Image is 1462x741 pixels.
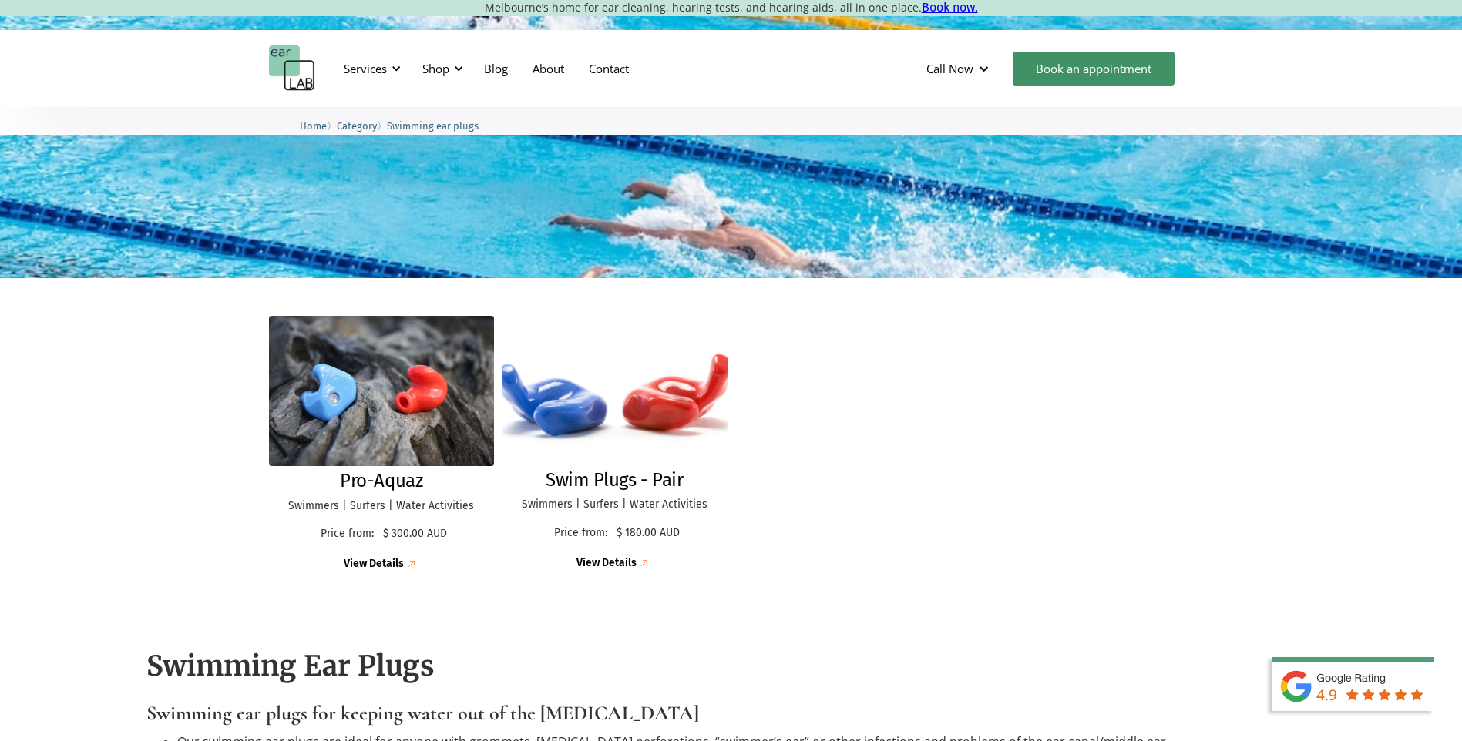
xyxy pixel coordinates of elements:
[413,45,468,92] div: Shop
[300,120,327,132] span: Home
[520,46,576,91] a: About
[146,701,699,725] strong: Swimming ear plugs for keeping water out of the [MEDICAL_DATA]
[269,316,495,466] img: Pro-Aquaz
[387,118,479,132] a: Swimming ear plugs
[269,316,495,572] a: Pro-AquazPro-AquazSwimmers | Surfers | Water ActivitiesPrice from:$ 300.00 AUDView Details
[576,557,637,570] div: View Details
[300,118,327,132] a: Home
[387,120,479,132] span: Swimming ear plugs
[576,46,641,91] a: Contact
[269,45,315,92] a: home
[337,120,377,132] span: Category
[300,118,337,134] li: 〉
[1013,52,1175,85] a: Book an appointment
[472,46,520,91] a: Blog
[491,309,738,472] img: Swim Plugs - Pair
[284,500,479,513] p: Swimmers | Surfers | Water Activities
[337,118,387,134] li: 〉
[502,316,728,571] a: Swim Plugs - PairSwim Plugs - PairSwimmers | Surfers | Water ActivitiesPrice from:$ 180.00 AUDVie...
[550,527,613,540] p: Price from:
[146,649,435,683] strong: Swimming Ear Plugs
[926,61,973,76] div: Call Now
[517,498,712,511] p: Swimmers | Surfers | Water Activities
[422,61,449,76] div: Shop
[546,469,683,491] h2: Swim Plugs - Pair
[914,45,1005,92] div: Call Now
[315,528,379,541] p: Price from:
[337,118,377,132] a: Category
[334,45,405,92] div: Services
[617,527,680,540] p: $ 180.00 AUD
[344,61,387,76] div: Services
[383,528,447,541] p: $ 300.00 AUD
[344,558,404,571] div: View Details
[340,470,422,492] h2: Pro-Aquaz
